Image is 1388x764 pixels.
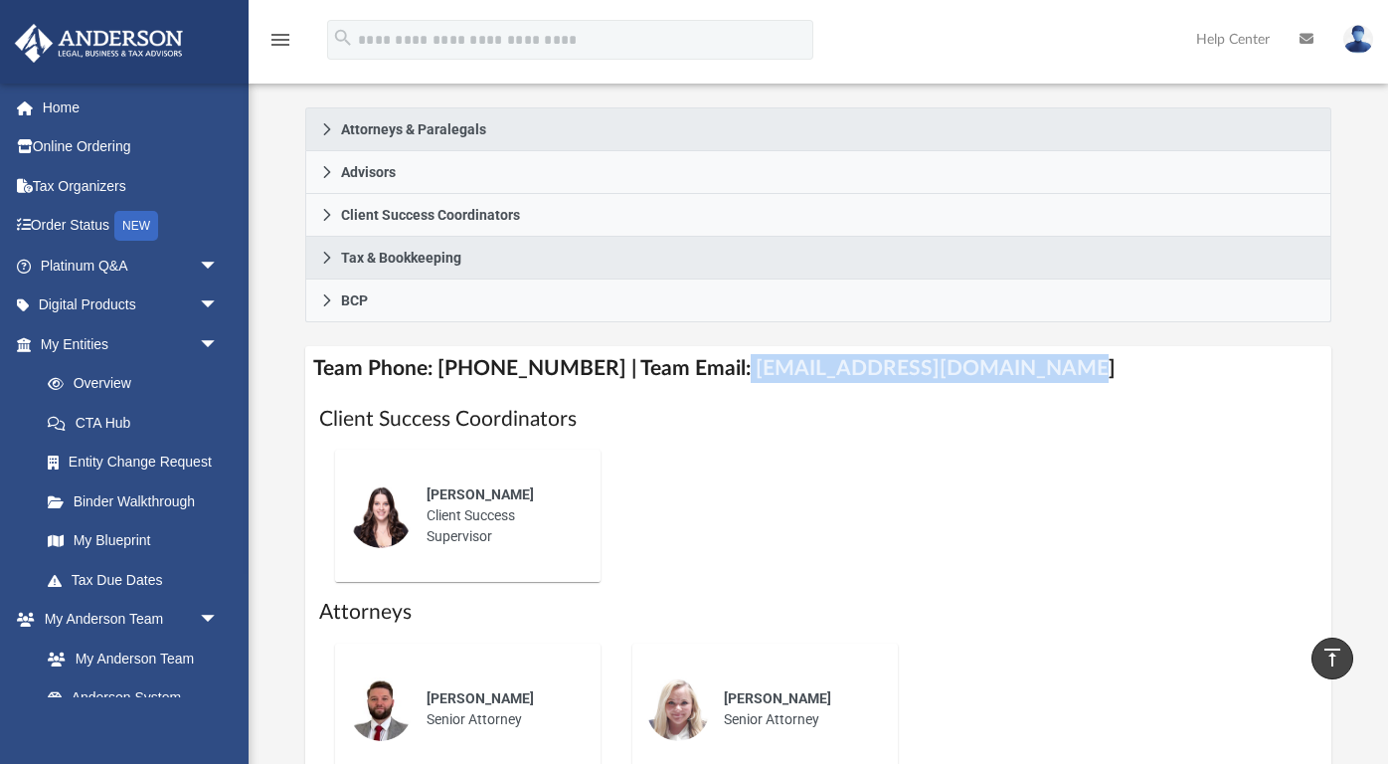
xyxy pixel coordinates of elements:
i: menu [268,28,292,52]
span: BCP [341,293,368,307]
i: vertical_align_top [1320,646,1344,669]
span: arrow_drop_down [199,324,239,365]
span: [PERSON_NAME] [427,690,534,706]
h4: Team Phone: [PHONE_NUMBER] | Team Email: [EMAIL_ADDRESS][DOMAIN_NAME] [305,346,1330,391]
img: thumbnail [349,484,413,548]
a: CTA Hub [28,403,249,443]
a: Advisors [305,151,1330,194]
img: thumbnail [349,677,413,741]
a: Online Ordering [14,127,249,167]
a: vertical_align_top [1311,638,1353,679]
a: Order StatusNEW [14,206,249,247]
a: My Anderson Teamarrow_drop_down [14,600,239,640]
a: Digital Productsarrow_drop_down [14,286,249,325]
img: User Pic [1343,25,1373,54]
span: arrow_drop_down [199,286,239,326]
a: Attorneys & Paralegals [305,107,1330,151]
div: Senior Attorney [413,674,587,744]
a: Client Success Coordinators [305,194,1330,237]
a: My Blueprint [28,521,239,561]
span: Tax & Bookkeeping [341,251,461,265]
span: [PERSON_NAME] [427,486,534,502]
a: My Entitiesarrow_drop_down [14,324,249,364]
span: Attorneys & Paralegals [341,122,486,136]
a: menu [268,38,292,52]
a: Tax Organizers [14,166,249,206]
a: Platinum Q&Aarrow_drop_down [14,246,249,286]
a: Binder Walkthrough [28,481,249,521]
div: Senior Attorney [710,674,884,744]
a: Overview [28,364,249,404]
span: arrow_drop_down [199,246,239,286]
a: Home [14,88,249,127]
div: NEW [114,211,158,241]
a: Anderson System [28,678,239,718]
span: arrow_drop_down [199,600,239,641]
a: Tax & Bookkeeping [305,237,1330,280]
a: BCP [305,280,1330,322]
h1: Attorneys [319,598,1316,627]
h1: Client Success Coordinators [319,405,1316,434]
div: Client Success Supervisor [413,471,587,561]
a: Tax Due Dates [28,560,249,600]
img: Anderson Advisors Platinum Portal [9,24,189,63]
span: Advisors [341,165,396,179]
a: Entity Change Request [28,443,249,482]
i: search [332,27,354,49]
a: My Anderson Team [28,639,229,678]
span: Client Success Coordinators [341,208,520,222]
span: [PERSON_NAME] [724,690,831,706]
img: thumbnail [646,677,710,741]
